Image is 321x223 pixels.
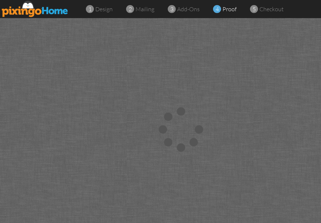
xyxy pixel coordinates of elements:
[222,5,237,13] span: proof
[2,1,68,17] img: pixingo logo
[170,5,174,13] span: 3
[95,5,113,13] span: design
[177,5,200,13] span: add-ons
[216,5,219,13] span: 4
[129,5,132,13] span: 2
[259,5,284,13] span: checkout
[88,5,92,13] span: 1
[136,5,154,13] span: mailing
[253,5,256,13] span: 5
